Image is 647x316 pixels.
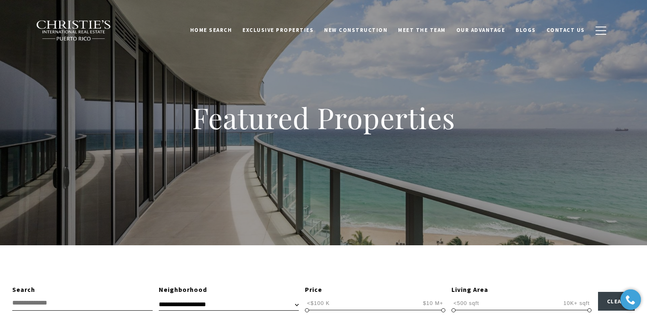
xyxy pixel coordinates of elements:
a: Blogs [510,22,541,38]
div: Price [305,285,445,295]
span: Contact Us [547,27,585,34]
a: Meet the Team [393,22,451,38]
button: Clear [598,292,635,311]
span: Exclusive Properties [242,27,313,34]
a: Exclusive Properties [237,22,319,38]
span: $10 M+ [421,299,445,307]
span: New Construction [324,27,387,34]
span: <$100 K [305,299,332,307]
img: Christie's International Real Estate black text logo [36,20,112,41]
span: Our Advantage [456,27,505,34]
h1: Featured Properties [140,100,507,136]
a: Our Advantage [451,22,511,38]
a: Home Search [185,22,238,38]
div: Neighborhood [159,285,299,295]
span: 10K+ sqft [561,299,591,307]
span: <500 sqft [451,299,481,307]
div: Search [12,285,153,295]
div: Living Area [451,285,592,295]
button: button [590,19,611,43]
a: New Construction [319,22,393,38]
span: Blogs [516,27,536,34]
